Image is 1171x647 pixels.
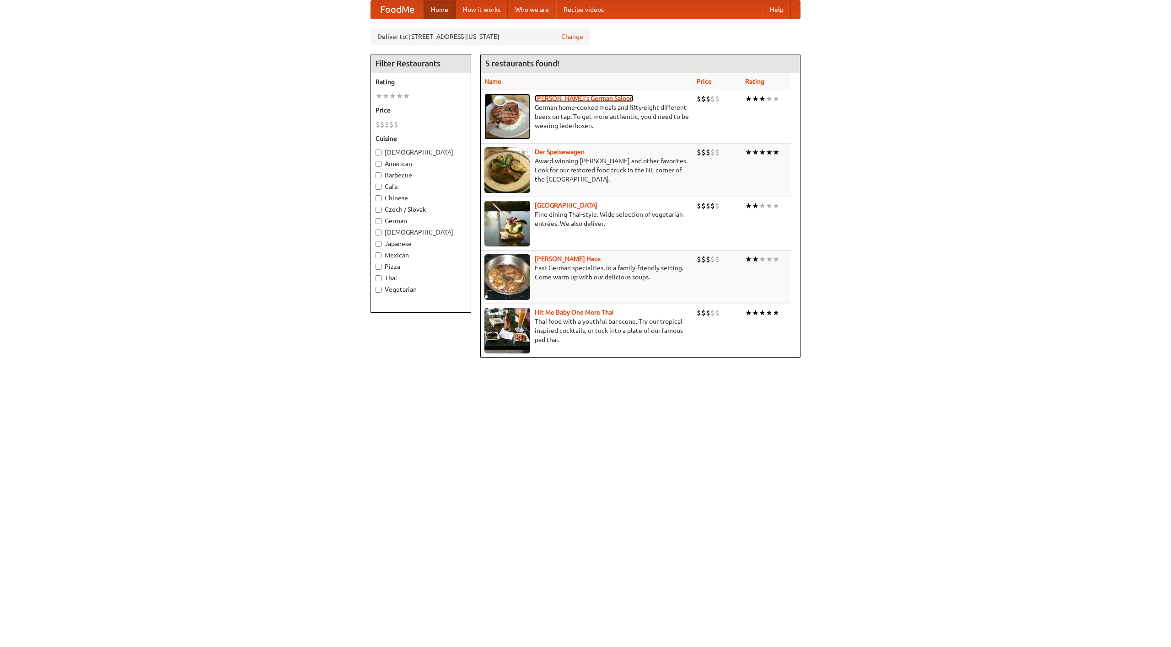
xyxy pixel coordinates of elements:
p: Award-winning [PERSON_NAME] and other favorites. Look for our restored food truck in the NE corne... [484,156,689,184]
li: $ [701,308,706,318]
a: Rating [745,78,764,85]
a: [PERSON_NAME] Haus [535,255,601,262]
a: Who we are [508,0,556,19]
a: Der Speisewagen [535,148,585,155]
img: esthers.jpg [484,94,530,139]
li: $ [389,119,394,129]
li: ★ [396,91,403,101]
li: ★ [745,147,752,157]
label: Vegetarian [376,285,466,294]
input: Thai [376,275,381,281]
label: American [376,159,466,168]
img: satay.jpg [484,201,530,246]
input: Cafe [376,184,381,190]
li: $ [710,147,715,157]
p: Thai food with a youthful bar scene. Try our tropical inspired cocktails, or tuck into a plate of... [484,317,689,344]
li: $ [697,201,701,211]
h5: Cuisine [376,134,466,143]
li: ★ [752,201,759,211]
li: $ [715,308,720,318]
label: [DEMOGRAPHIC_DATA] [376,148,466,157]
input: [DEMOGRAPHIC_DATA] [376,150,381,155]
input: Czech / Slovak [376,207,381,213]
img: kohlhaus.jpg [484,254,530,300]
li: ★ [745,201,752,211]
li: $ [706,147,710,157]
li: ★ [376,91,382,101]
label: Thai [376,273,466,283]
input: Pizza [376,264,381,270]
label: Cafe [376,182,466,191]
li: $ [697,94,701,104]
li: ★ [752,147,759,157]
label: German [376,216,466,225]
p: East German specialties, in a family-friendly setting. Come warm up with our delicious soups. [484,263,689,282]
label: Barbecue [376,171,466,180]
li: ★ [773,147,779,157]
li: $ [715,201,720,211]
li: $ [701,94,706,104]
li: ★ [745,254,752,264]
li: $ [715,94,720,104]
a: [GEOGRAPHIC_DATA] [535,202,597,209]
a: How it works [456,0,508,19]
a: Hit Me Baby One More Thai [535,309,614,316]
li: ★ [759,254,766,264]
li: $ [380,119,385,129]
input: Barbecue [376,172,381,178]
h5: Price [376,106,466,115]
li: $ [706,201,710,211]
li: ★ [403,91,410,101]
img: babythai.jpg [484,308,530,353]
a: Home [424,0,456,19]
a: FoodMe [371,0,424,19]
li: ★ [766,308,773,318]
li: ★ [389,91,396,101]
label: Mexican [376,251,466,260]
li: $ [701,254,706,264]
p: Fine dining Thai-style. Wide selection of vegetarian entrées. We also deliver. [484,210,689,228]
li: ★ [759,201,766,211]
li: $ [697,254,701,264]
li: $ [715,254,720,264]
input: Chinese [376,195,381,201]
li: $ [710,94,715,104]
label: Pizza [376,262,466,271]
li: $ [376,119,380,129]
li: ★ [759,308,766,318]
a: Help [763,0,791,19]
input: German [376,218,381,224]
li: $ [710,254,715,264]
input: [DEMOGRAPHIC_DATA] [376,230,381,235]
li: ★ [752,94,759,104]
label: Chinese [376,193,466,203]
ng-pluralize: 5 restaurants found! [485,59,559,68]
li: ★ [745,94,752,104]
a: [PERSON_NAME]'s German Saloon [535,95,634,102]
li: $ [706,254,710,264]
a: Recipe videos [556,0,611,19]
a: Price [697,78,712,85]
li: ★ [766,94,773,104]
input: Vegetarian [376,287,381,293]
img: speisewagen.jpg [484,147,530,193]
li: $ [710,308,715,318]
li: $ [697,308,701,318]
li: $ [715,147,720,157]
li: ★ [773,94,779,104]
input: Mexican [376,252,381,258]
li: $ [385,119,389,129]
div: Deliver to: [STREET_ADDRESS][US_STATE] [371,28,590,45]
li: ★ [766,201,773,211]
li: ★ [759,147,766,157]
li: ★ [766,147,773,157]
h4: Filter Restaurants [371,54,471,73]
li: ★ [773,254,779,264]
li: $ [394,119,398,129]
input: Japanese [376,241,381,247]
li: ★ [773,201,779,211]
p: German home-cooked meals and fifty-eight different beers on tap. To get more authentic, you'd nee... [484,103,689,130]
